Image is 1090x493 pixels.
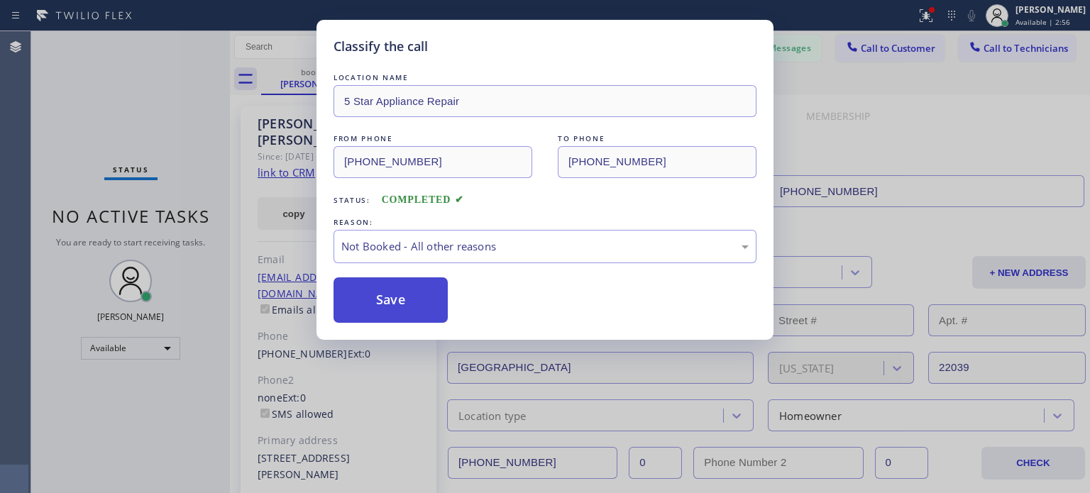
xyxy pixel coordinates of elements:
[334,70,756,85] div: LOCATION NAME
[334,277,448,323] button: Save
[558,146,756,178] input: To phone
[382,194,464,205] span: COMPLETED
[334,195,370,205] span: Status:
[558,131,756,146] div: TO PHONE
[334,146,532,178] input: From phone
[334,215,756,230] div: REASON:
[334,131,532,146] div: FROM PHONE
[341,238,749,255] div: Not Booked - All other reasons
[334,37,428,56] h5: Classify the call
